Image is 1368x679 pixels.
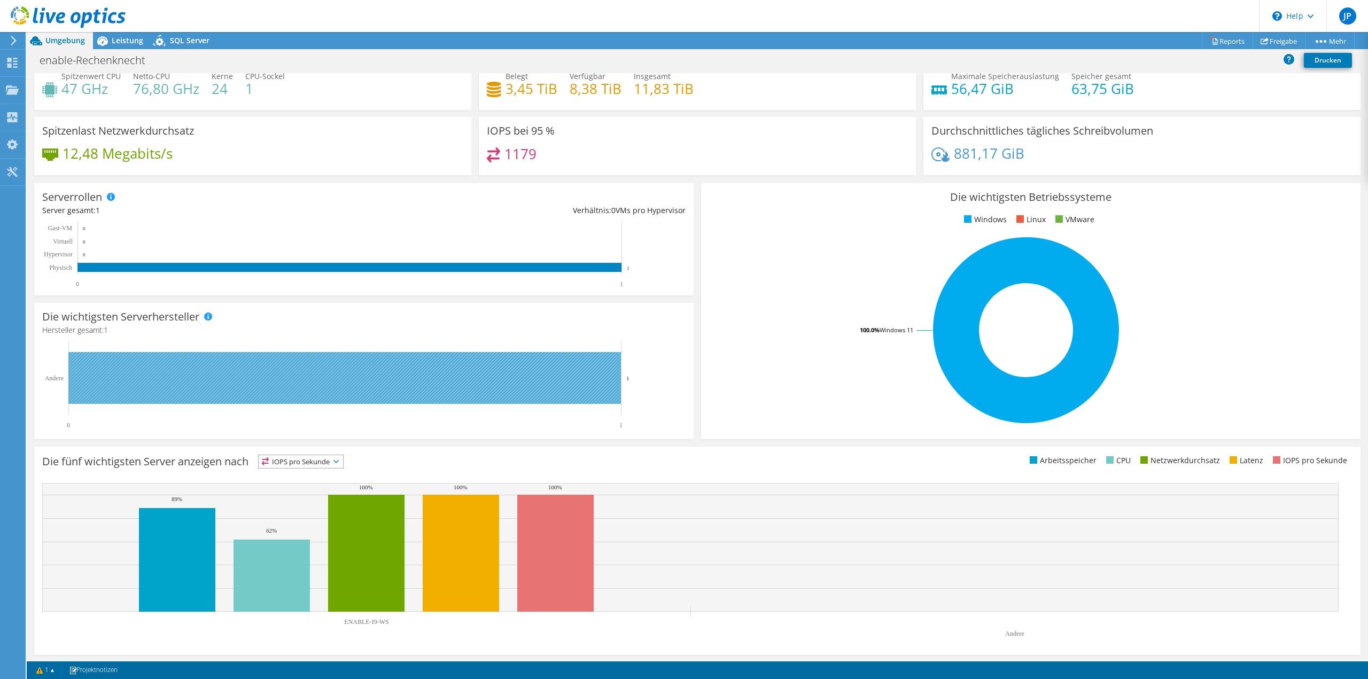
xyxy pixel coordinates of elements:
span: CPU-Sockel [245,71,285,81]
text: Hypervisor [44,251,73,258]
a: Reports [1202,33,1253,49]
a: Projektnotizen [61,664,125,677]
text: Andere [45,374,64,382]
div: Server gesamt: [42,205,364,216]
text: 62% [266,527,277,534]
tspan: Windows 11 [880,326,913,334]
span: Maximale Speicherauslastung [951,71,1059,81]
span: Umgebung [45,35,85,45]
text: Gast-VM [48,224,73,232]
tspan: 100.0% [860,326,880,334]
span: IOPS pro Sekunde [259,455,343,468]
h3: Durchschnittliches tägliches Schreibvolumen [931,125,1153,137]
a: Mehr [1305,33,1355,49]
text: 1 [626,375,629,381]
h4: 76,80 GHz [133,83,199,95]
text: 1 [620,280,623,288]
h4: 63,75 GiB [1071,83,1134,95]
h4: 12,48 Megabits/s [63,147,173,159]
a: 1 [29,664,62,677]
text: 0 [83,226,85,231]
a: Freigabe [1253,33,1305,49]
text: 89% [172,496,182,502]
div: Verhältnis: VMs pro Hypervisor [364,205,686,216]
h3: Spitzenlast Netzwerkdurchsatz [42,125,194,137]
h4: Hersteller gesamt: [42,324,686,336]
h4: 3,45 TiB [506,83,557,95]
text: Andere [1005,630,1024,637]
li: Windows [961,214,1007,225]
text: 0 [67,422,70,429]
li: Linux [1014,214,1046,225]
h4: 8,38 TiB [570,83,621,95]
h1: enable-Rechenknecht [35,54,162,66]
span: Insgesamt [634,71,671,81]
svg: \n [1272,11,1282,21]
h4: 1 [245,83,285,95]
h4: 56,47 GiB [951,83,1059,95]
text: 0 [83,252,85,257]
h4: 11,83 TiB [634,83,694,95]
span: Spitzenwert CPU [61,71,121,81]
h4: 24 [212,83,233,95]
span: Kerne [212,71,233,81]
span: Netto-CPU [133,71,170,81]
h4: 47 GHz [61,83,121,95]
h3: IOPS bei 95 % [487,125,555,137]
span: Belegt [506,71,528,81]
span: JP [1339,7,1356,25]
h4: 881,17 GiB [954,147,1024,159]
span: Verfügbar [570,71,605,81]
text: ENABLE-I9-WS [344,618,388,626]
li: Netzwerkdurchsatz [1138,455,1220,466]
text: 1 [627,266,629,271]
h3: Serverrollen [42,191,102,203]
text: 100% [454,484,468,490]
text: 1 [619,422,623,429]
span: Leistung [112,35,143,45]
text: Physisch [49,264,72,271]
li: IOPS pro Sekunde [1270,455,1347,466]
span: 1 [96,205,100,215]
span: Speicher gesamt [1071,71,1131,81]
li: Latenz [1227,455,1263,466]
li: Arbeitsspeicher [1027,455,1097,466]
span: 1 [104,325,108,335]
a: Drucken [1304,53,1352,68]
h3: Die wichtigsten Serverhersteller [42,311,199,323]
text: 100% [548,484,562,490]
text: Virtuell [53,238,73,245]
h4: 1179 [504,148,537,160]
span: 0 [611,205,616,215]
h3: Die wichtigsten Betriebssysteme [709,191,1353,203]
text: 0 [76,280,79,288]
li: VMware [1053,214,1094,225]
text: 100% [359,484,373,490]
span: SQL Server [170,35,209,45]
text: 0 [83,239,85,245]
li: CPU [1103,455,1131,466]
